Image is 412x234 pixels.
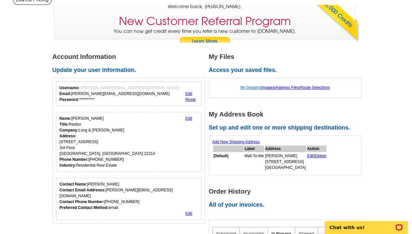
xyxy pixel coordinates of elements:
[244,145,264,152] th: Label
[60,157,89,162] strong: Phone Number:
[60,182,87,186] strong: Contact Name:
[212,140,260,144] a: Add New Shipping Address
[54,28,355,47] p: You can now get credit every time you refer a new customer to [DOMAIN_NAME].
[209,67,365,74] h2: Access your saved files.
[213,153,244,171] td: [ ]
[56,81,202,106] div: Your login information.
[244,153,264,171] td: Mail-To-Me
[179,37,231,47] a: Learn More
[60,85,179,103] div: [PERSON_NAME][EMAIL_ADDRESS][DOMAIN_NAME] **********
[119,15,291,28] h3: New Customer Referral Program
[212,81,358,94] div: | | |
[60,122,69,127] strong: Title:
[60,200,104,204] strong: Contact Phone Number:
[60,116,155,168] div: [PERSON_NAME] Realtor Long & [PERSON_NAME] [STREET_ADDRESS] 3rd Floor [GEOGRAPHIC_DATA], [GEOGRAP...
[185,91,192,96] a: Edit
[209,201,365,209] h2: All of your invoices.
[60,86,80,90] strong: Username:
[185,116,192,121] a: Edit
[307,154,314,158] a: Edit
[320,213,412,234] iframe: LiveChat chat widget
[265,153,306,171] td: [PERSON_NAME] [STREET_ADDRESS] [GEOGRAPHIC_DATA]
[60,128,79,132] strong: Company:
[60,181,198,211] div: [PERSON_NAME] [PERSON_NAME][EMAIL_ADDRESS][DOMAIN_NAME] [PHONE_NUMBER] email
[307,145,327,152] th: Action
[307,153,327,171] td: |
[214,154,228,158] b: Default
[209,53,365,60] h1: My Files
[168,3,242,10] span: Welcome back, [PERSON_NAME].
[52,53,209,60] h1: Account Information
[56,178,202,220] div: Who should we contact regarding order issues?
[60,116,72,121] strong: Name:
[209,188,365,195] h1: Order History
[240,85,261,90] a: My Designs
[60,205,109,210] strong: Preferred Contact Method:
[262,85,274,90] a: Images
[60,134,77,138] strong: Address:
[209,124,365,131] h2: Set up and edit one or more shipping destinations.
[60,97,79,102] strong: Password:
[315,154,326,158] a: Delete
[60,188,106,192] strong: Contact Email Addresss:
[300,85,330,90] a: Route Selections
[60,91,71,96] strong: Email:
[185,97,195,102] a: Reset
[81,86,179,90] span: [PERSON_NAME][EMAIL_ADDRESS][DOMAIN_NAME]
[209,111,365,118] h1: My Address Book
[60,163,76,168] strong: Industry:
[56,112,202,172] div: Your personal details.
[276,85,299,90] a: Address Files
[52,67,209,74] h2: Update your user information.
[185,211,192,216] a: Edit
[265,145,306,152] th: Address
